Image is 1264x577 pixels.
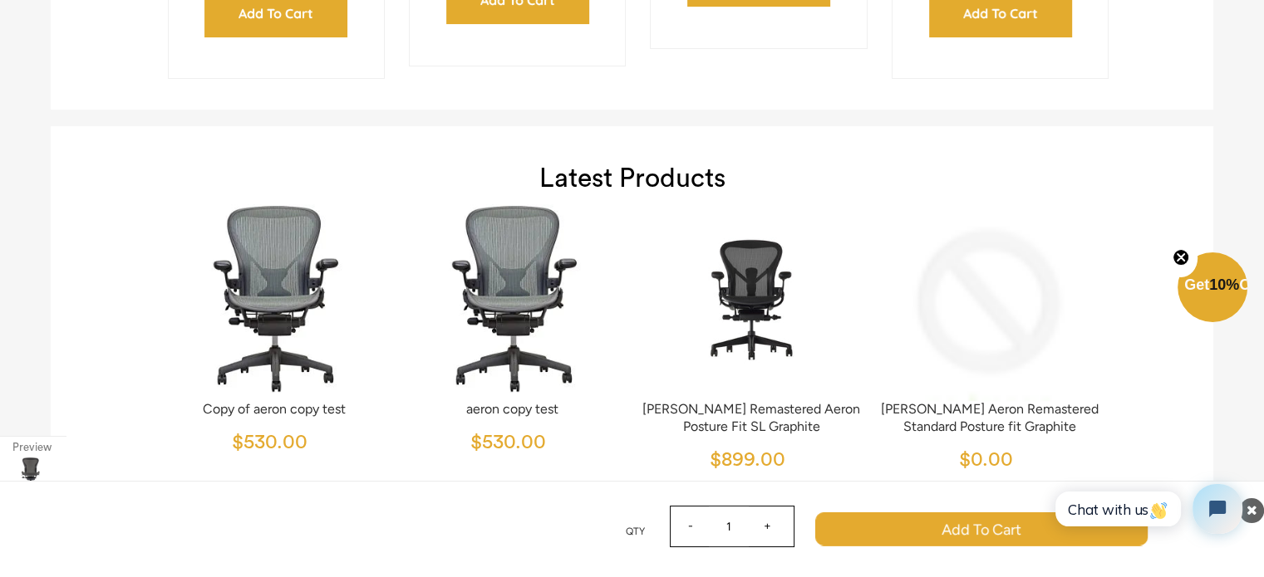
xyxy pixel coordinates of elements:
[1184,276,1261,293] span: Get Off
[1209,276,1239,293] span: 10%
[1178,254,1247,324] div: Get10%OffClose teaser
[161,193,387,401] img: Classic Aeron Chair | Carbon | Size B (Renewed) - chairorama
[63,143,1201,193] h1: Latest Products
[466,401,558,417] a: aeron copy test
[232,433,307,452] span: $530.00
[203,401,346,417] a: Copy of aeron copy test
[638,193,864,401] img: Herman Miller Remastered Aeron Posture Fit SL Graphite - chairorama
[1037,470,1257,548] iframe: Tidio Chat
[400,193,626,401] img: Classic Aeron Chair | Carbon | Size B (Renewed) - chairorama
[642,401,860,434] a: [PERSON_NAME] Remastered Aeron Posture Fit SL Graphite
[470,433,546,452] span: $530.00
[710,450,785,470] span: $899.00
[1164,239,1198,277] button: Close teaser
[959,450,1013,470] span: $0.00
[881,401,1099,434] a: [PERSON_NAME] Aeron Remastered Standard Posture fit Graphite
